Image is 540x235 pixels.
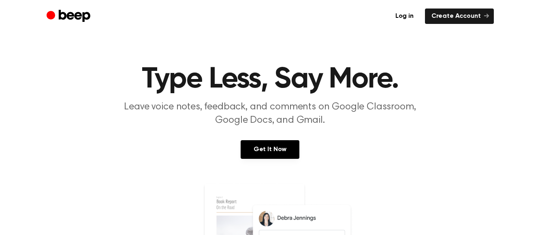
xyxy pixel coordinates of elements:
a: Log in [389,9,420,24]
a: Beep [47,9,92,24]
p: Leave voice notes, feedback, and comments on Google Classroom, Google Docs, and Gmail. [115,100,426,127]
a: Get It Now [241,140,299,159]
h1: Type Less, Say More. [63,65,478,94]
a: Create Account [425,9,494,24]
